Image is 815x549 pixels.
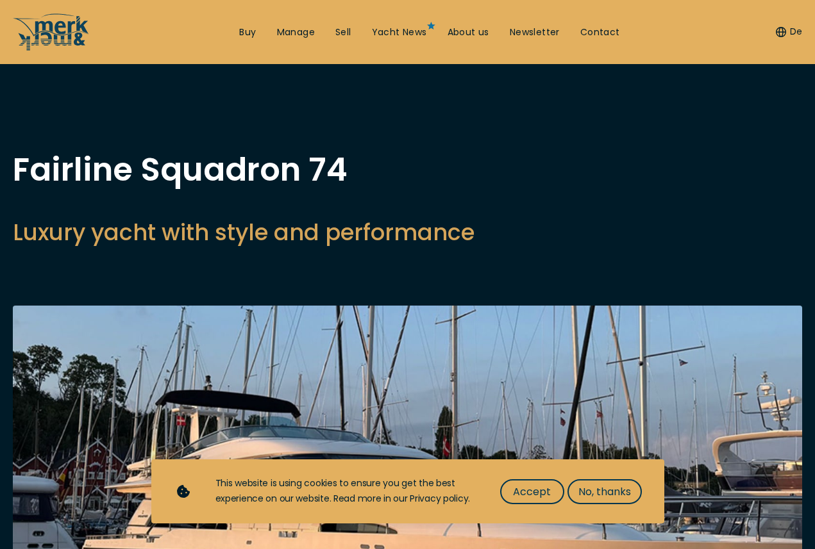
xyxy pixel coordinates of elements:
div: This website is using cookies to ensure you get the best experience on our website. Read more in ... [215,476,475,507]
button: De [776,26,802,38]
a: Yacht News [372,26,427,39]
button: Accept [500,479,564,504]
a: Buy [239,26,256,39]
span: Accept [513,484,551,500]
h2: Luxury yacht with style and performance [13,217,475,248]
a: Sell [335,26,351,39]
h1: Fairline Squadron 74 [13,154,475,186]
a: About us [448,26,489,39]
button: No, thanks [567,479,642,504]
a: Newsletter [510,26,560,39]
a: Manage [277,26,315,39]
a: Privacy policy [410,492,468,505]
span: No, thanks [578,484,631,500]
a: Contact [580,26,620,39]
